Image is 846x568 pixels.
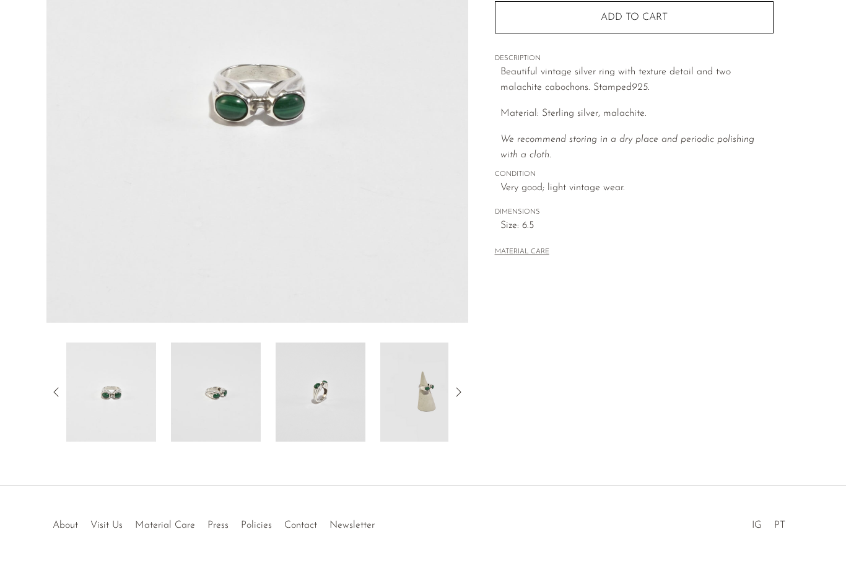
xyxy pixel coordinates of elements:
img: Silver Malachite Ring [66,343,156,442]
img: Silver Malachite Ring [380,343,470,442]
span: DIMENSIONS [495,207,774,218]
img: Silver Malachite Ring [171,343,261,442]
span: DESCRIPTION [495,53,774,64]
span: CONDITION [495,169,774,180]
span: Add to cart [601,12,668,22]
a: Material Care [135,520,195,530]
a: PT [774,520,785,530]
a: Policies [241,520,272,530]
p: Beautiful vintage silver ring with texture detail and two malachite cabochons. Stamped [500,64,774,96]
ul: Quick links [46,510,381,534]
img: Silver Malachite Ring [276,343,365,442]
span: Very good; light vintage wear. [500,180,774,196]
button: Add to cart [495,1,774,33]
i: We recommend storing in a dry place and periodic polishing with a cloth. [500,134,754,160]
a: About [53,520,78,530]
ul: Social Medias [746,510,791,534]
em: 925. [632,82,650,92]
a: Visit Us [90,520,123,530]
a: Press [207,520,229,530]
p: Material: Sterling silver, malachite. [500,106,774,122]
a: Contact [284,520,317,530]
a: IG [752,520,762,530]
span: Size: 6.5 [500,218,774,234]
button: MATERIAL CARE [495,248,549,257]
